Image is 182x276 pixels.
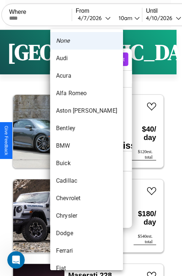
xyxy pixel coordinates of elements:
[50,120,123,137] li: Bentley
[50,102,123,120] li: Aston [PERSON_NAME]
[50,155,123,172] li: Buick
[50,67,123,85] li: Acura
[50,190,123,207] li: Chevrolet
[50,207,123,225] li: Chrysler
[50,50,123,67] li: Audi
[50,225,123,242] li: Dodge
[4,126,9,155] div: Give Feedback
[50,172,123,190] li: Cadillac
[50,137,123,155] li: BMW
[56,36,70,45] em: None
[50,242,123,260] li: Ferrari
[7,251,25,269] iframe: Intercom live chat
[50,85,123,102] li: Alfa Romeo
